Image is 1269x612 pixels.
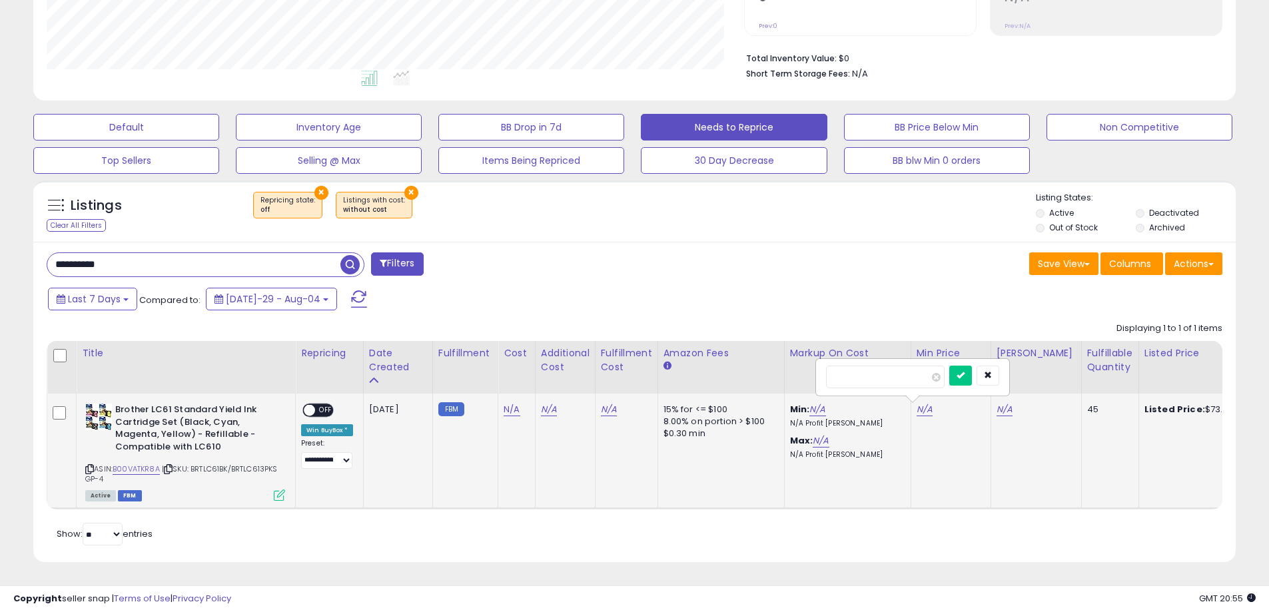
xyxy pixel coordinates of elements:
[641,114,827,141] button: Needs to Reprice
[71,196,122,215] h5: Listings
[1149,207,1199,218] label: Deactivated
[139,294,201,306] span: Compared to:
[118,490,142,501] span: FBM
[1109,257,1151,270] span: Columns
[809,403,825,416] a: N/A
[844,147,1030,174] button: BB blw Min 0 orders
[236,147,422,174] button: Selling @ Max
[790,450,901,459] p: N/A Profit [PERSON_NAME]
[1005,22,1031,30] small: Prev: N/A
[438,147,624,174] button: Items Being Repriced
[1165,252,1222,275] button: Actions
[85,404,285,499] div: ASIN:
[1049,222,1098,233] label: Out of Stock
[504,346,530,360] div: Cost
[369,404,422,416] div: [DATE]
[13,592,62,605] strong: Copyright
[369,346,427,374] div: Date Created
[82,346,290,360] div: Title
[173,592,231,605] a: Privacy Policy
[301,346,358,360] div: Repricing
[1087,346,1133,374] div: Fulfillable Quantity
[917,346,985,360] div: Min Price
[115,404,277,456] b: Brother LC61 Standard Yield Ink Cartridge Set (Black, Cyan, Magenta, Yellow) - Refillable - Compa...
[1100,252,1163,275] button: Columns
[1144,403,1205,416] b: Listed Price:
[301,424,353,436] div: Win BuyBox *
[33,147,219,174] button: Top Sellers
[85,404,112,430] img: 61filRcpptL._SL40_.jpg
[438,346,492,360] div: Fulfillment
[1199,592,1256,605] span: 2025-08-12 20:55 GMT
[541,346,590,374] div: Additional Cost
[260,195,315,215] span: Repricing state :
[301,439,353,469] div: Preset:
[314,186,328,200] button: ×
[236,114,422,141] button: Inventory Age
[601,403,617,416] a: N/A
[504,403,520,416] a: N/A
[663,346,779,360] div: Amazon Fees
[68,292,121,306] span: Last 7 Days
[113,463,160,475] a: B00VATKR8A
[315,405,336,416] span: OFF
[790,434,813,447] b: Max:
[759,22,777,30] small: Prev: 0
[746,49,1212,65] li: $0
[784,341,911,394] th: The percentage added to the cost of goods (COGS) that forms the calculator for Min & Max prices.
[997,403,1013,416] a: N/A
[663,360,671,372] small: Amazon Fees.
[48,288,137,310] button: Last 7 Days
[1029,252,1098,275] button: Save View
[997,346,1076,360] div: [PERSON_NAME]
[541,403,557,416] a: N/A
[57,527,153,540] span: Show: entries
[601,346,652,374] div: Fulfillment Cost
[663,404,774,416] div: 15% for <= $100
[641,147,827,174] button: 30 Day Decrease
[226,292,320,306] span: [DATE]-29 - Aug-04
[33,114,219,141] button: Default
[1047,114,1232,141] button: Non Competitive
[13,593,231,605] div: seller snap | |
[790,419,901,428] p: N/A Profit [PERSON_NAME]
[371,252,423,276] button: Filters
[1049,207,1074,218] label: Active
[1149,222,1185,233] label: Archived
[85,490,116,501] span: All listings currently available for purchase on Amazon
[746,53,837,64] b: Total Inventory Value:
[260,205,315,214] div: off
[663,416,774,428] div: 8.00% on portion > $100
[1144,404,1255,416] div: $73.12
[1087,404,1128,416] div: 45
[663,428,774,440] div: $0.30 min
[438,114,624,141] button: BB Drop in 7d
[1116,322,1222,335] div: Displaying 1 to 1 of 1 items
[85,463,278,483] span: | SKU: BRTLC61BK/BRTLC613PKS GP-4
[1144,346,1260,360] div: Listed Price
[813,434,829,448] a: N/A
[114,592,171,605] a: Terms of Use
[917,403,933,416] a: N/A
[343,195,405,215] span: Listings with cost :
[343,205,405,214] div: without cost
[746,68,850,79] b: Short Term Storage Fees:
[844,114,1030,141] button: BB Price Below Min
[1036,192,1236,204] p: Listing States:
[47,219,106,232] div: Clear All Filters
[206,288,337,310] button: [DATE]-29 - Aug-04
[790,403,810,416] b: Min:
[790,346,905,360] div: Markup on Cost
[438,402,464,416] small: FBM
[852,67,868,80] span: N/A
[404,186,418,200] button: ×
